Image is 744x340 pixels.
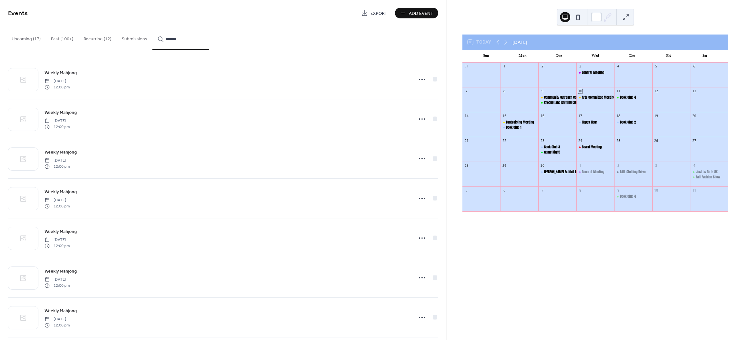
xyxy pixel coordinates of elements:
div: Board Meeting [576,145,615,150]
div: FALL Clothing Drive [614,170,652,175]
button: Add Event [395,8,438,18]
a: Weekly Mahjong [45,148,77,156]
span: [DATE] [45,197,70,203]
div: 7 [540,188,545,193]
div: 12 [654,89,658,94]
div: 9 [540,89,545,94]
div: Happy Hour [576,120,615,125]
div: 10 [654,188,658,193]
a: Weekly Mahjong [45,109,77,116]
div: 27 [692,138,697,143]
div: 6 [502,188,507,193]
span: Export [370,10,387,17]
div: 18 [616,114,621,118]
a: Weekly Mahjong [45,188,77,195]
div: Fundraising Meeting [506,120,534,125]
div: Fri [650,50,687,63]
div: Happy Hour [582,120,597,125]
div: Book Club 4 [620,194,636,199]
div: General Meeting [576,170,615,175]
div: Fall Fashion Show [696,175,720,180]
div: Thu [614,50,650,63]
span: 12:00 pm [45,84,70,90]
span: 12:00 pm [45,283,70,288]
div: 6 [692,64,697,69]
div: Sat [687,50,723,63]
div: 19 [654,114,658,118]
div: Sun [468,50,504,63]
div: Community Outreach Committee Meeting [538,95,576,100]
span: [DATE] [45,78,70,84]
div: Book Club 3 [544,145,560,150]
div: 23 [540,138,545,143]
span: [DATE] [45,118,70,124]
div: FALL Clothing Drive [620,170,646,175]
div: 5 [464,188,469,193]
span: [DATE] [45,237,70,243]
div: Crochet and Knitting Club [538,100,576,105]
div: Book Club 1 [506,125,522,130]
div: 17 [578,114,583,118]
div: 3 [654,163,658,168]
div: General Meeting [582,70,604,75]
span: [DATE] [45,316,70,322]
div: Mon [504,50,541,63]
div: 11 [692,188,697,193]
div: Book Club 4 [614,194,652,199]
div: 30 [540,163,545,168]
div: Book Club 3 [538,145,576,150]
span: Events [8,7,28,20]
span: 12:00 pm [45,203,70,209]
div: 4 [616,64,621,69]
div: Game Night! [544,150,560,155]
div: 24 [578,138,583,143]
div: Fall Fashion Show [690,175,728,180]
div: Book Club 2 [620,120,636,125]
div: 25 [616,138,621,143]
span: [DATE] [45,158,70,164]
a: Weekly Mahjong [45,69,77,76]
div: [PERSON_NAME] Exhibit Trip to [GEOGRAPHIC_DATA] [544,170,609,175]
span: Weekly Mahjong [45,228,77,235]
div: 26 [654,138,658,143]
div: 2 [616,163,621,168]
div: 16 [540,114,545,118]
div: 9 [616,188,621,193]
div: General Meeting [582,170,604,175]
a: Weekly Mahjong [45,307,77,315]
a: Weekly Mahjong [45,267,77,275]
span: 12:00 pm [45,322,70,328]
div: Crochet and Knitting Club [544,100,578,105]
button: Past (100+) [46,26,78,49]
div: 7 [464,89,469,94]
div: 1 [502,64,507,69]
div: 13 [692,89,697,94]
div: Tue [541,50,577,63]
div: Wed [577,50,614,63]
span: 12:00 pm [45,243,70,249]
div: 14 [464,114,469,118]
div: Just Us Girls 5K [696,170,718,175]
div: Arts Committee Meeting [576,95,615,100]
div: 2 [540,64,545,69]
div: 3 [578,64,583,69]
div: 31 [464,64,469,69]
div: Board Meeting [582,145,602,150]
span: [DATE] [45,277,70,283]
div: 29 [502,163,507,168]
a: Weekly Mahjong [45,228,77,235]
div: 8 [578,188,583,193]
div: 15 [502,114,507,118]
div: 1 [578,163,583,168]
span: Weekly Mahjong [45,70,77,76]
span: 12:00 pm [45,124,70,130]
div: 10 [578,89,583,94]
button: Upcoming (17) [6,26,46,49]
div: Arts Committee Meeting [582,95,615,100]
div: [DATE] [512,39,527,46]
div: Book Club 4 [620,95,636,100]
div: Game Night! [538,150,576,155]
